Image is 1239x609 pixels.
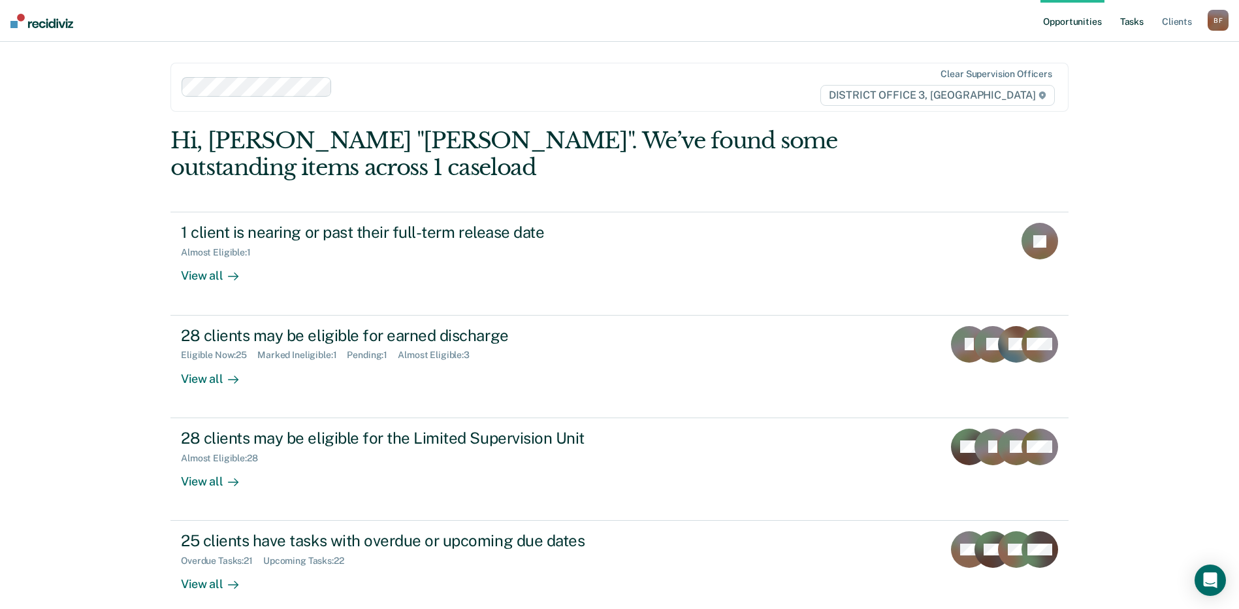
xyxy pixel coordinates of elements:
[170,127,889,181] div: Hi, [PERSON_NAME] "[PERSON_NAME]". We’ve found some outstanding items across 1 caseload
[820,85,1055,106] span: DISTRICT OFFICE 3, [GEOGRAPHIC_DATA]
[1195,565,1226,596] div: Open Intercom Messenger
[170,316,1069,418] a: 28 clients may be eligible for earned dischargeEligible Now:25Marked Ineligible:1Pending:1Almost ...
[170,212,1069,315] a: 1 client is nearing or past their full-term release dateAlmost Eligible:1View all
[398,350,480,361] div: Almost Eligible : 3
[181,531,639,550] div: 25 clients have tasks with overdue or upcoming due dates
[181,567,254,592] div: View all
[170,418,1069,521] a: 28 clients may be eligible for the Limited Supervision UnitAlmost Eligible:28View all
[181,350,257,361] div: Eligible Now : 25
[10,14,73,28] img: Recidiviz
[941,69,1052,80] div: Clear supervision officers
[181,453,268,464] div: Almost Eligible : 28
[263,555,355,567] div: Upcoming Tasks : 22
[1208,10,1229,31] div: B F
[181,223,639,242] div: 1 client is nearing or past their full-term release date
[181,555,263,567] div: Overdue Tasks : 21
[257,350,347,361] div: Marked Ineligible : 1
[181,429,639,448] div: 28 clients may be eligible for the Limited Supervision Unit
[181,247,261,258] div: Almost Eligible : 1
[347,350,398,361] div: Pending : 1
[181,326,639,345] div: 28 clients may be eligible for earned discharge
[1208,10,1229,31] button: BF
[181,361,254,386] div: View all
[181,463,254,489] div: View all
[181,258,254,284] div: View all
